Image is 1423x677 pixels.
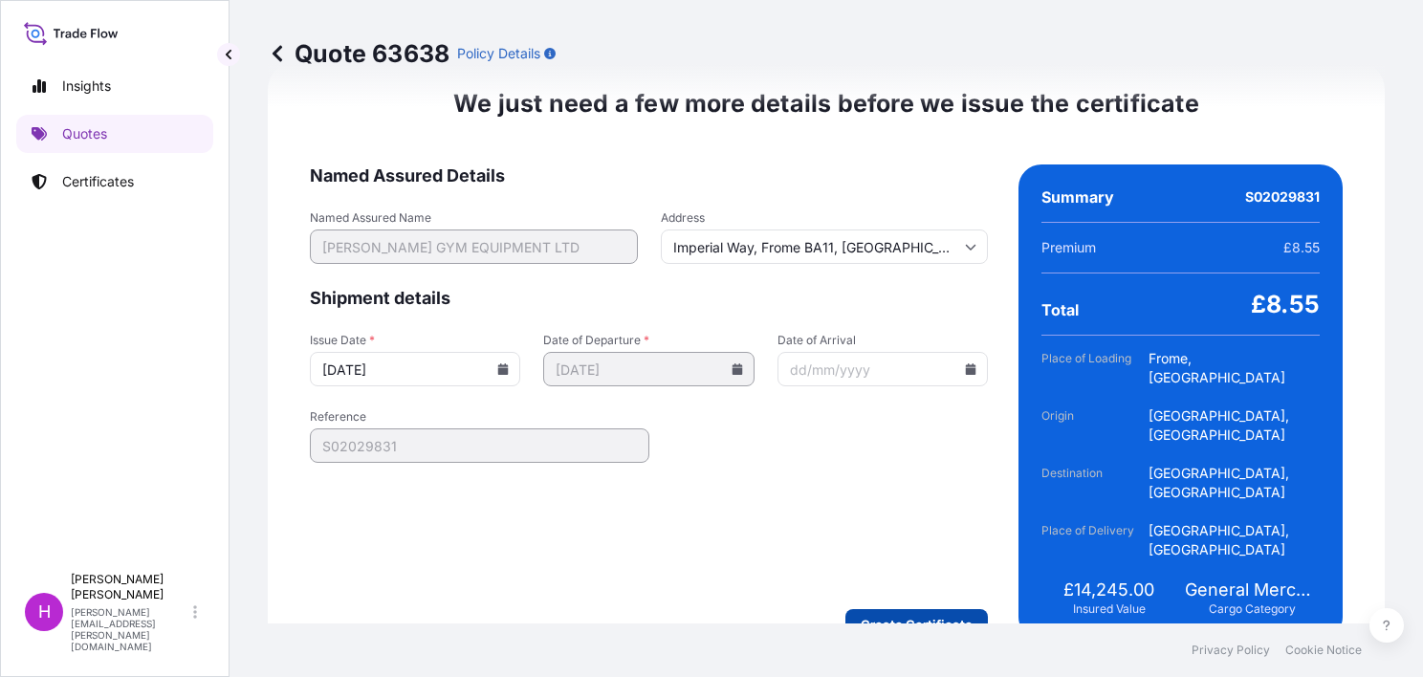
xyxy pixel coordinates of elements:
p: [PERSON_NAME][EMAIL_ADDRESS][PERSON_NAME][DOMAIN_NAME] [71,606,189,652]
span: [GEOGRAPHIC_DATA], [GEOGRAPHIC_DATA] [1149,521,1320,559]
span: Place of Delivery [1041,521,1149,559]
a: Insights [16,67,213,105]
span: £8.55 [1251,289,1320,319]
p: Quotes [62,124,107,143]
span: Place of Loading [1041,349,1149,387]
p: Certificates [62,172,134,191]
a: Cookie Notice [1285,643,1362,658]
p: Insights [62,76,111,96]
span: Frome, [GEOGRAPHIC_DATA] [1149,349,1320,387]
span: General Merchandise [1185,579,1320,601]
span: Premium [1041,238,1096,257]
input: dd/mm/yyyy [777,352,988,386]
span: H [38,602,51,622]
span: Destination [1041,464,1149,502]
span: Date of Departure [543,333,754,348]
span: Cargo Category [1209,601,1296,617]
a: Certificates [16,163,213,201]
input: dd/mm/yyyy [310,352,520,386]
span: Issue Date [310,333,520,348]
span: Summary [1041,187,1114,207]
span: [GEOGRAPHIC_DATA], [GEOGRAPHIC_DATA] [1149,464,1320,502]
span: £14,245.00 [1063,579,1154,601]
span: Date of Arrival [777,333,988,348]
a: Privacy Policy [1192,643,1270,658]
p: Create Certificate [861,615,973,634]
span: Named Assured Details [310,164,988,187]
input: Cargo owner address [661,229,989,264]
p: Quote 63638 [268,38,449,69]
span: Reference [310,409,649,425]
p: [PERSON_NAME] [PERSON_NAME] [71,572,189,602]
span: Address [661,210,989,226]
span: Total [1041,300,1079,319]
span: [GEOGRAPHIC_DATA], [GEOGRAPHIC_DATA] [1149,406,1320,445]
input: dd/mm/yyyy [543,352,754,386]
button: Create Certificate [845,609,988,640]
span: £8.55 [1283,238,1320,257]
p: Policy Details [457,44,540,63]
span: S02029831 [1245,187,1320,207]
span: Insured Value [1073,601,1146,617]
span: Named Assured Name [310,210,638,226]
span: Shipment details [310,287,988,310]
span: Origin [1041,406,1149,445]
input: Your internal reference [310,428,649,463]
a: Quotes [16,115,213,153]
